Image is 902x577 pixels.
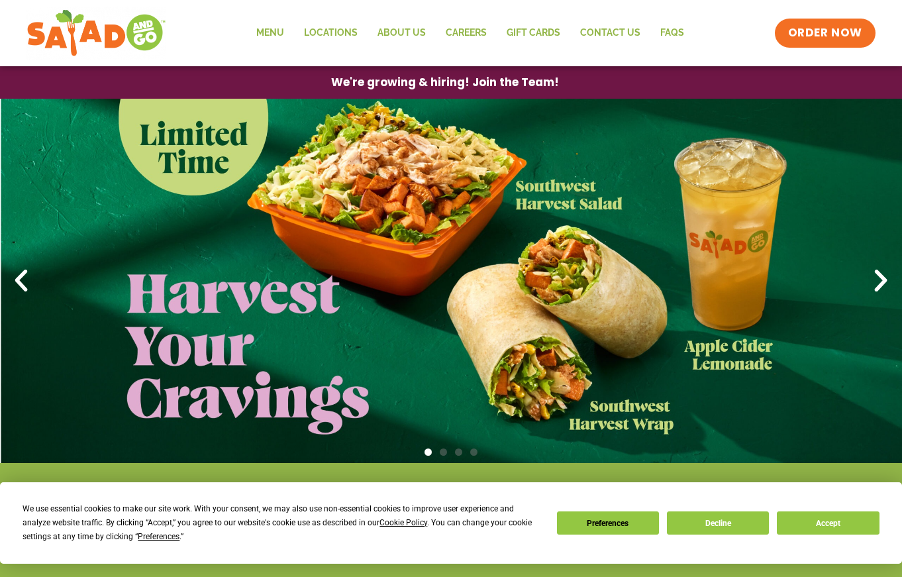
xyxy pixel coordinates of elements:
[788,25,862,41] span: ORDER NOW
[425,448,432,456] span: Go to slide 1
[775,19,876,48] a: ORDER NOW
[866,266,895,295] div: Next slide
[331,77,559,88] span: We're growing & hiring! Join the Team!
[557,511,659,535] button: Preferences
[246,18,694,48] nav: Menu
[23,502,540,544] div: We use essential cookies to make our site work. With your consent, we may also use non-essential ...
[7,266,36,295] div: Previous slide
[570,18,650,48] a: Contact Us
[26,7,166,60] img: new-SAG-logo-768×292
[246,18,294,48] a: Menu
[311,67,579,98] a: We're growing & hiring! Join the Team!
[436,18,497,48] a: Careers
[294,18,368,48] a: Locations
[379,518,427,527] span: Cookie Policy
[667,511,769,535] button: Decline
[497,18,570,48] a: GIFT CARDS
[470,448,477,456] span: Go to slide 4
[455,448,462,456] span: Go to slide 3
[650,18,694,48] a: FAQs
[440,448,447,456] span: Go to slide 2
[368,18,436,48] a: About Us
[777,511,879,535] button: Accept
[138,532,179,541] span: Preferences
